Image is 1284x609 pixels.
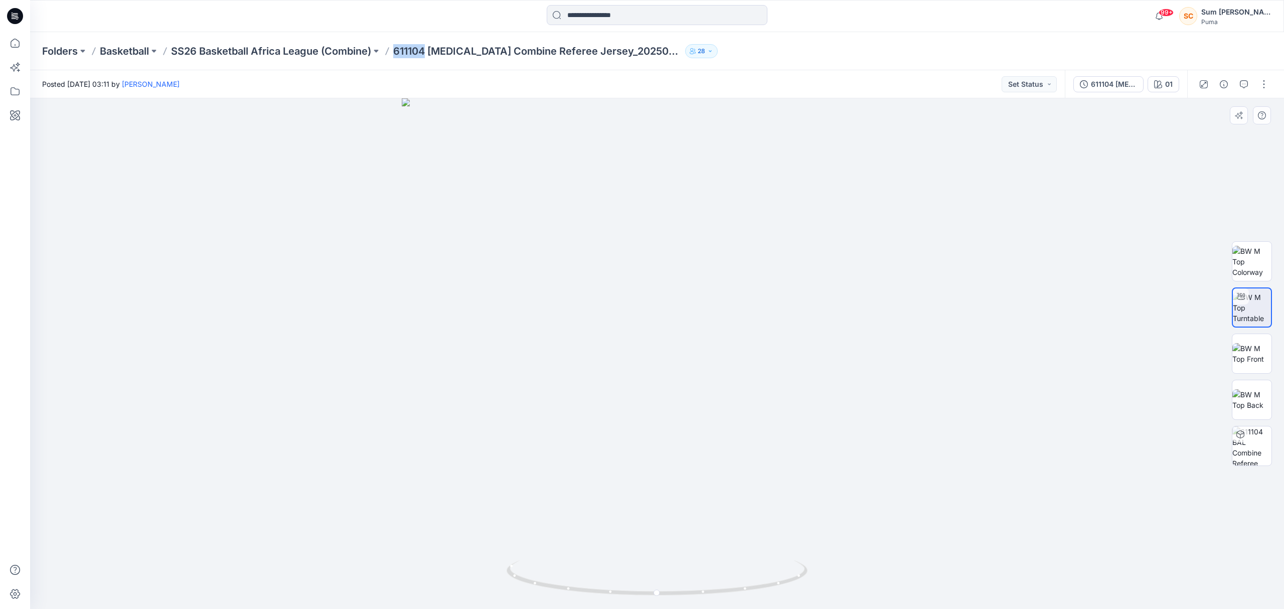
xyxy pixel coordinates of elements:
[1159,9,1174,17] span: 99+
[1201,18,1271,26] div: Puma
[1232,246,1271,277] img: BW M Top Colorway
[42,79,180,89] span: Posted [DATE] 03:11 by
[698,46,705,57] p: 28
[1232,343,1271,364] img: BW M Top Front
[1148,76,1179,92] button: 01
[685,44,718,58] button: 28
[1232,426,1271,466] img: 611104 BAL Combine Referee Jersey_20250930 01
[393,44,681,58] p: 611104 [MEDICAL_DATA] Combine Referee Jersey_20250930
[1179,7,1197,25] div: SC
[122,80,180,88] a: [PERSON_NAME]
[1201,6,1271,18] div: Sum [PERSON_NAME]
[171,44,371,58] a: SS26 Basketball Africa League (Combine)
[42,44,78,58] a: Folders
[1232,389,1271,410] img: BW M Top Back
[1165,79,1173,90] div: 01
[1216,76,1232,92] button: Details
[1233,292,1271,324] img: BW M Top Turntable
[100,44,149,58] a: Basketball
[1073,76,1144,92] button: 611104 [MEDICAL_DATA] Combine Referee Jersey_20250930
[1091,79,1137,90] div: 611104 [MEDICAL_DATA] Combine Referee Jersey_20250930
